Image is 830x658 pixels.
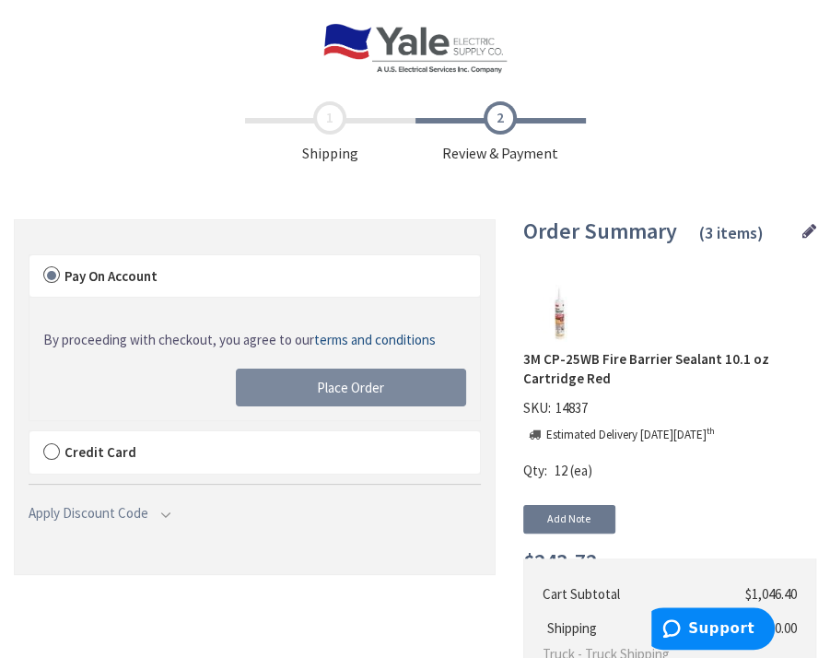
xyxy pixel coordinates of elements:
[768,619,797,637] span: $0.00
[546,427,715,444] p: Estimated Delivery [DATE][DATE]
[29,504,148,522] span: Apply Discount Code
[64,443,136,461] span: Credit Card
[543,619,602,637] span: Shipping
[651,607,775,653] iframe: Opens a widget where you can find more information
[236,369,466,407] button: Place Order
[415,101,586,164] span: Review & Payment
[64,267,158,285] span: Pay On Account
[523,462,544,479] span: Qty
[707,425,715,437] sup: th
[699,222,764,243] span: (3 items)
[531,285,588,342] img: 3M CP-25WB Fire Barrier Sealant 10.1 oz Cartridge Red
[322,23,507,74] img: Yale Electric Supply Co.
[551,399,592,417] span: 14837
[317,379,384,396] span: Place Order
[523,349,816,389] strong: 3M CP-25WB Fire Barrier Sealant 10.1 oz Cartridge Red
[245,101,415,164] span: Shipping
[43,331,436,348] span: By proceeding with checkout, you agree to our
[523,550,597,574] span: $243.72
[745,585,797,603] span: $1,046.40
[539,577,714,611] th: Cart Subtotal
[555,462,567,479] span: 12
[43,330,436,349] a: By proceeding with checkout, you agree to ourterms and conditions
[570,462,592,479] span: (ea)
[523,398,592,424] div: SKU:
[314,331,436,348] span: terms and conditions
[523,217,677,245] span: Order Summary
